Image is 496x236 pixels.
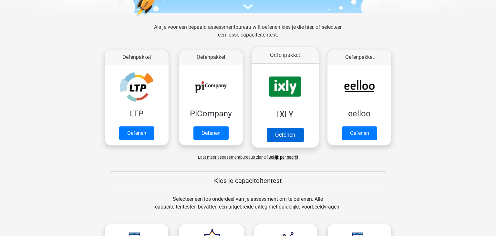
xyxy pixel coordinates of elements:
a: Bekijk per bedrijf [268,155,298,160]
span: Laat meer assessmentbureaus zien [198,155,263,160]
div: Als je voor een bepaald assessmentbureau wilt oefenen kies je die hier, of selecteer een losse ca... [149,23,347,47]
a: Oefenen [342,126,377,140]
h5: Kies je capaciteitentest [110,177,386,185]
a: Oefenen [119,126,154,140]
div: of [99,148,397,161]
div: Selecteer een los onderdeel van je assessment om te oefenen. Alle capaciteitentesten bevatten een... [149,195,347,219]
img: assessment [243,4,253,9]
a: Oefenen [193,126,229,140]
a: Oefenen [267,128,304,142]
